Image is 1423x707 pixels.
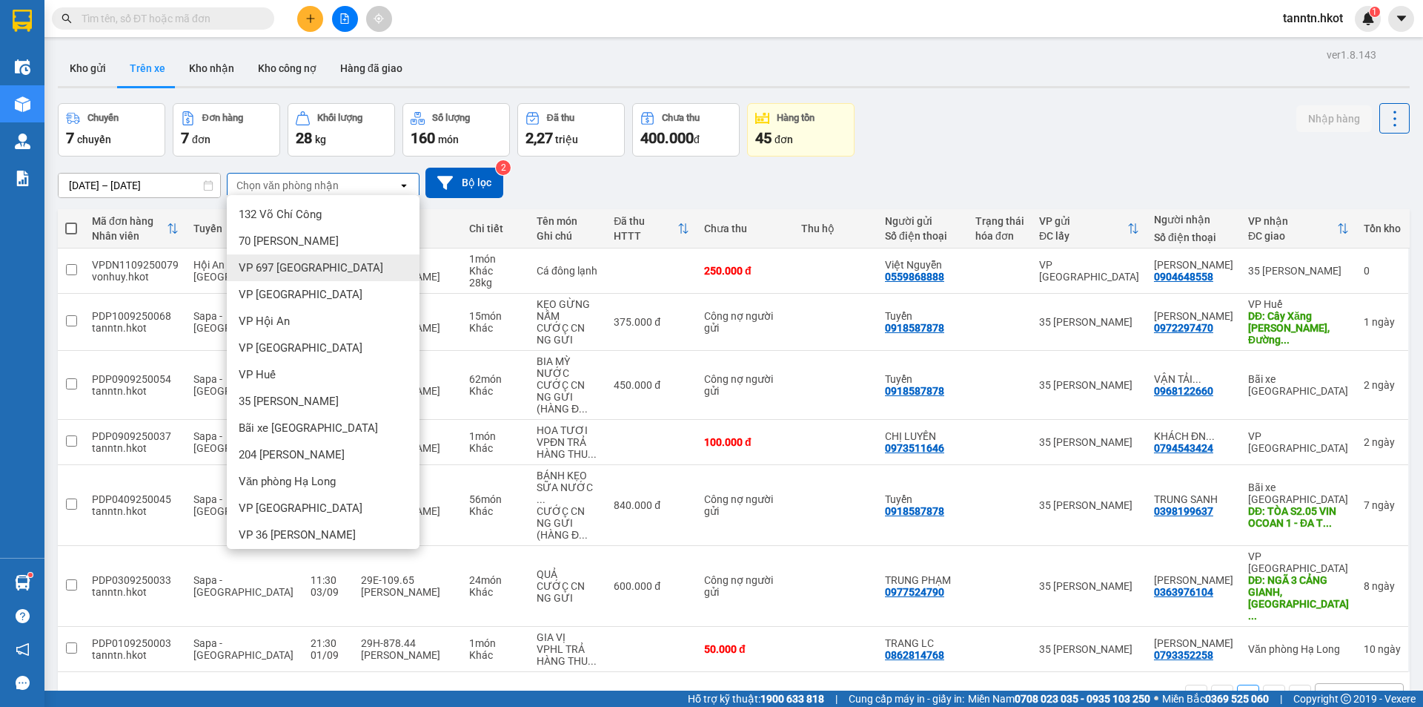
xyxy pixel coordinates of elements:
[537,505,599,541] div: CƯỚC CN NG GỬI (HÀNG ĐI 1/9)
[747,103,855,157] button: Hàng tồn45đơn
[632,103,740,157] button: Chưa thu400.000đ
[288,103,395,157] button: Khối lượng28kg
[1032,209,1147,249] th: Toggle SortBy
[1154,271,1213,283] div: 0904648558
[1237,685,1259,707] button: 1
[1154,649,1213,661] div: 0793352258
[1372,379,1395,391] span: ngày
[614,580,689,592] div: 600.000 đ
[398,180,410,191] svg: open
[1382,690,1394,702] svg: open
[84,209,186,249] th: Toggle SortBy
[537,436,599,460] div: VPĐN TRẢ HÀNG THU CƯỚC (HÀNG ĐI 6/9)
[537,568,599,580] div: QUẢ
[28,573,33,577] sup: 1
[425,168,503,198] button: Bộ lọc
[1296,105,1372,132] button: Nhập hàng
[537,580,599,604] div: CƯỚC CN NG GỬI
[193,637,293,661] span: Sapa - [GEOGRAPHIC_DATA]
[317,113,362,123] div: Khối lượng
[885,310,961,322] div: Tuyển
[15,134,30,149] img: warehouse-icon
[361,586,454,598] div: [PERSON_NAME]
[537,298,599,322] div: KẸO GỪNG NẤM
[239,501,362,516] span: VP [GEOGRAPHIC_DATA]
[849,691,964,707] span: Cung cấp máy in - giấy in:
[885,505,944,517] div: 0918587878
[1154,505,1213,517] div: 0398199637
[537,230,599,242] div: Ghi chú
[311,574,346,586] div: 11:30
[606,209,697,249] th: Toggle SortBy
[885,215,961,227] div: Người gửi
[374,13,384,24] span: aim
[366,6,392,32] button: aim
[537,322,599,346] div: CƯỚC CN NG GỬI
[469,223,522,234] div: Chi tiết
[588,448,597,460] span: ...
[227,195,419,549] ul: Menu
[58,50,118,86] button: Kho gửi
[469,574,522,586] div: 24 món
[332,6,358,32] button: file-add
[58,103,165,157] button: Chuyến7chuyến
[1154,493,1233,505] div: TRUNG SANH
[537,631,599,643] div: GIA VỊ
[192,134,210,145] span: đơn
[614,499,689,511] div: 840.000 đ
[537,355,599,379] div: BIA MỲ NƯỚC
[1154,322,1213,334] div: 0972297470
[239,341,362,355] span: VP [GEOGRAPHIC_DATA]
[1039,580,1139,592] div: 35 [PERSON_NAME]
[92,322,179,334] div: tanntn.hkot
[92,230,167,242] div: Nhân viên
[92,430,179,442] div: PDP0909250037
[1395,12,1408,25] span: caret-down
[15,96,30,112] img: warehouse-icon
[469,253,522,265] div: 1 món
[15,59,30,75] img: warehouse-icon
[1370,7,1380,17] sup: 1
[1039,643,1139,655] div: 35 [PERSON_NAME]
[177,50,246,86] button: Kho nhận
[432,113,470,123] div: Số lượng
[16,676,30,690] span: message
[662,113,700,123] div: Chưa thu
[239,207,322,222] span: 132 Võ Chí Công
[92,574,179,586] div: PDP0309250033
[92,442,179,454] div: tanntn.hkot
[1154,574,1233,586] div: CAO THỦY
[704,436,786,448] div: 100.000 đ
[92,637,179,649] div: PDP0109250003
[1324,688,1370,703] div: 10 / trang
[92,505,179,517] div: tanntn.hkot
[537,265,599,277] div: Cá đông lạnh
[537,379,599,415] div: CƯỚC CN NG GỬI (HÀNG ĐI 6/9)
[193,223,296,234] div: Tuyến
[469,373,522,385] div: 62 món
[305,13,316,24] span: plus
[469,586,522,598] div: Khác
[1205,693,1269,705] strong: 0369 525 060
[59,174,220,197] input: Select a date range.
[193,574,293,598] span: Sapa - [GEOGRAPHIC_DATA]
[469,649,522,661] div: Khác
[239,447,345,462] span: 204 [PERSON_NAME]
[361,649,454,661] div: [PERSON_NAME]
[82,10,256,27] input: Tìm tên, số ĐT hoặc mã đơn
[1154,214,1233,226] div: Người nhận
[66,129,74,147] span: 7
[311,637,346,649] div: 21:30
[588,655,597,667] span: ...
[760,693,824,705] strong: 1900 633 818
[525,129,553,147] span: 2,27
[239,260,383,275] span: VP 697 [GEOGRAPHIC_DATA]
[1281,334,1290,346] span: ...
[402,103,510,157] button: Số lượng160món
[885,430,961,442] div: CHỊ LUYẾN
[1154,586,1213,598] div: 0363976104
[537,643,599,667] div: VPHL TRẢ HÀNG THU CƯỚC
[92,373,179,385] div: PDP0909250054
[885,385,944,397] div: 0918587878
[885,586,944,598] div: 0977524790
